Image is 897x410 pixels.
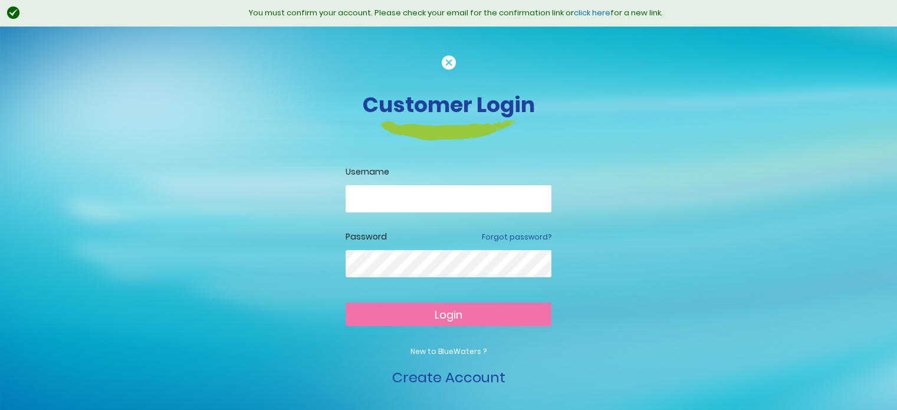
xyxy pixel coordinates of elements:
h3: Customer Login [121,92,776,117]
a: click here [574,7,610,18]
div: You must confirm your account. Please check your email for the confirmation link or for a new link. [27,7,885,19]
label: Password [346,231,387,243]
label: Username [346,166,551,178]
span: Login [435,307,462,322]
img: login-heading-border.png [381,120,516,140]
button: Login [346,303,551,326]
a: Forgot password? [482,232,551,242]
p: New to BlueWaters ? [346,346,551,357]
img: cancel [442,55,456,70]
a: Create Account [392,368,505,387]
